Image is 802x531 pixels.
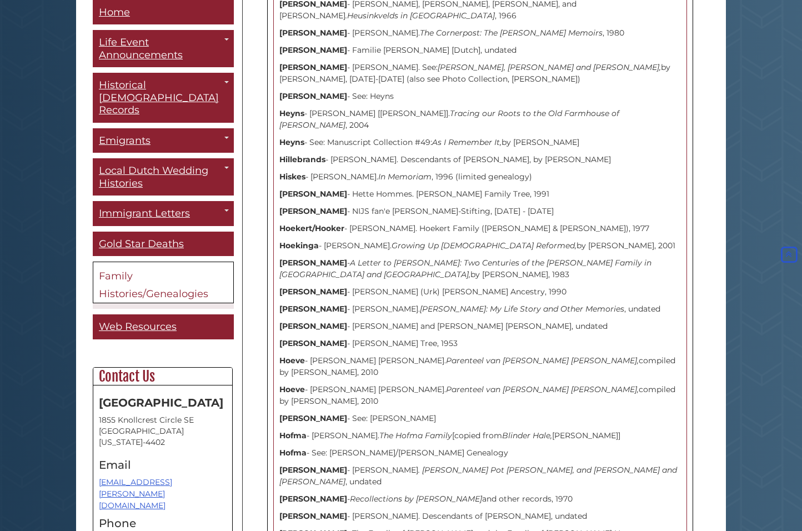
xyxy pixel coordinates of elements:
p: - [PERSON_NAME]. See: by [PERSON_NAME], [DATE]-[DATE] (also see Photo Collection, [PERSON_NAME]) [279,62,681,85]
p: - See: [PERSON_NAME] [279,413,681,424]
span: Local Dutch Wedding Histories [99,165,208,190]
h4: Email [99,459,227,471]
strong: Hiskes [279,172,305,182]
p: - [PERSON_NAME]. , 1996 (limited genealogy) [279,171,681,183]
p: - [PERSON_NAME] [PERSON_NAME]. compiled by [PERSON_NAME], 2010 [279,384,681,407]
p: - [PERSON_NAME]. by [PERSON_NAME], 2001 [279,240,681,252]
i: Growing Up [DEMOGRAPHIC_DATA] Reformed, [392,241,577,251]
span: Historical [DEMOGRAPHIC_DATA] Records [99,79,219,117]
strong: [PERSON_NAME] [279,28,347,38]
strong: Hoekinga [279,241,319,251]
i: Parenteel van [PERSON_NAME] [PERSON_NAME], [446,355,639,365]
strong: Heyns [279,108,304,118]
i: In Memoriam [378,172,432,182]
p: - [PERSON_NAME]. Descendants of [PERSON_NAME], undated [279,510,681,522]
p: - [PERSON_NAME]. Descendants of [PERSON_NAME], by [PERSON_NAME] [279,154,681,166]
strong: [PERSON_NAME] [279,287,347,297]
i: . [345,11,347,21]
p: - [PERSON_NAME]. , 1980 [279,27,681,39]
strong: [PERSON_NAME] [279,413,347,423]
strong: [PERSON_NAME] [279,189,347,199]
p: - [PERSON_NAME] (Urk) [PERSON_NAME] Ancestry, 1990 [279,286,681,298]
i: [PERSON_NAME]: My Life Story and Other Memories [420,304,624,314]
strong: Hofma [279,430,307,440]
a: Emigrants [93,128,234,153]
strong: [PERSON_NAME] [279,494,347,504]
strong: [PERSON_NAME] [279,465,347,475]
a: Web Resources [93,315,234,340]
p: - See: Heyns [279,91,681,102]
span: Web Resources [99,321,177,333]
strong: Heyns [279,137,304,147]
i: Heusinkvelds in [GEOGRAPHIC_DATA] [347,11,495,21]
p: - See: [PERSON_NAME]/[PERSON_NAME] Genealogy [279,447,681,459]
i: Parenteel van [PERSON_NAME] [PERSON_NAME], [446,384,639,394]
p: - [PERSON_NAME]. Hoekert Family ([PERSON_NAME] & [PERSON_NAME]), 1977 [279,223,681,234]
address: 1855 Knollcrest Circle SE [GEOGRAPHIC_DATA][US_STATE]-4402 [99,414,227,448]
a: Historical [DEMOGRAPHIC_DATA] Records [93,73,234,123]
i: [PERSON_NAME], [PERSON_NAME] and [PERSON_NAME], [438,62,661,72]
a: Immigrant Letters [93,202,234,227]
strong: [PERSON_NAME] [279,91,347,101]
p: - [PERSON_NAME] and [PERSON_NAME] [PERSON_NAME], undated [279,320,681,332]
span: Home [99,6,130,18]
p: - [PERSON_NAME]. , undated [279,303,681,315]
strong: [GEOGRAPHIC_DATA] [99,396,223,409]
a: [EMAIL_ADDRESS][PERSON_NAME][DOMAIN_NAME] [99,477,172,510]
p: - [PERSON_NAME] [[PERSON_NAME]]. , 2004 [279,108,681,131]
p: - Hette Hommes. [PERSON_NAME] Family Tree, 1991 [279,188,681,200]
span: Life Event Announcements [99,37,183,62]
a: Local Dutch Wedding Histories [93,159,234,196]
i: A Letter to [PERSON_NAME]: Two Centuries of the [PERSON_NAME] Family in [GEOGRAPHIC_DATA] and [GE... [279,258,651,279]
strong: Hillebrands [279,154,325,164]
strong: Hofma [279,448,307,458]
strong: [PERSON_NAME] [279,338,347,348]
strong: [PERSON_NAME] [279,321,347,331]
p: - and other records, 1970 [279,493,681,505]
i: The Cornerpost: The [PERSON_NAME] Memoirs [420,28,603,38]
p: - See: Manuscript Collection #49: by [PERSON_NAME] [279,137,681,148]
i: Recollections by [PERSON_NAME] [350,494,482,504]
strong: [PERSON_NAME] [279,206,347,216]
h4: Phone [99,517,227,529]
p: - by [PERSON_NAME], 1983 [279,257,681,280]
a: Life Event Announcements [93,31,234,68]
a: Gold Star Deaths [93,232,234,257]
p: - [PERSON_NAME] , undated [279,464,681,488]
span: Family Histories/Genealogies [99,270,208,300]
p: - [PERSON_NAME] [PERSON_NAME]. compiled by [PERSON_NAME], 2010 [279,355,681,378]
strong: [PERSON_NAME] [279,45,347,55]
i: The Hofma Family [379,430,452,440]
span: Gold Star Deaths [99,238,184,250]
strong: [PERSON_NAME] [279,304,347,314]
p: - Familie [PERSON_NAME] [Dutch], undated [279,44,681,56]
p: - [PERSON_NAME]. [copied from [PERSON_NAME]] [279,430,681,442]
strong: [PERSON_NAME] [279,511,347,521]
span: Emigrants [99,134,151,147]
strong: Hoeve [279,384,305,394]
strong: Hoekert/Hooker [279,223,344,233]
a: Back to Top [779,249,799,259]
strong: [PERSON_NAME] [279,62,347,72]
p: - [PERSON_NAME] Tree, 1953 [279,338,681,349]
h2: Contact Us [93,368,232,385]
i: Tracing our Roots to the Old Farmhouse of [PERSON_NAME] [279,108,619,130]
span: Immigrant Letters [99,208,190,220]
p: - NIJS fan'e [PERSON_NAME]-Stifting, [DATE] - [DATE] [279,206,681,217]
i: As I Remember It, [432,137,502,147]
strong: [PERSON_NAME] [279,258,347,268]
strong: Hoeve [279,355,305,365]
i: . [PERSON_NAME] Pot [PERSON_NAME], and [PERSON_NAME] and [PERSON_NAME] [279,465,677,487]
a: Family Histories/Genealogies [93,262,234,304]
i: Blinder Hale, [502,430,552,440]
